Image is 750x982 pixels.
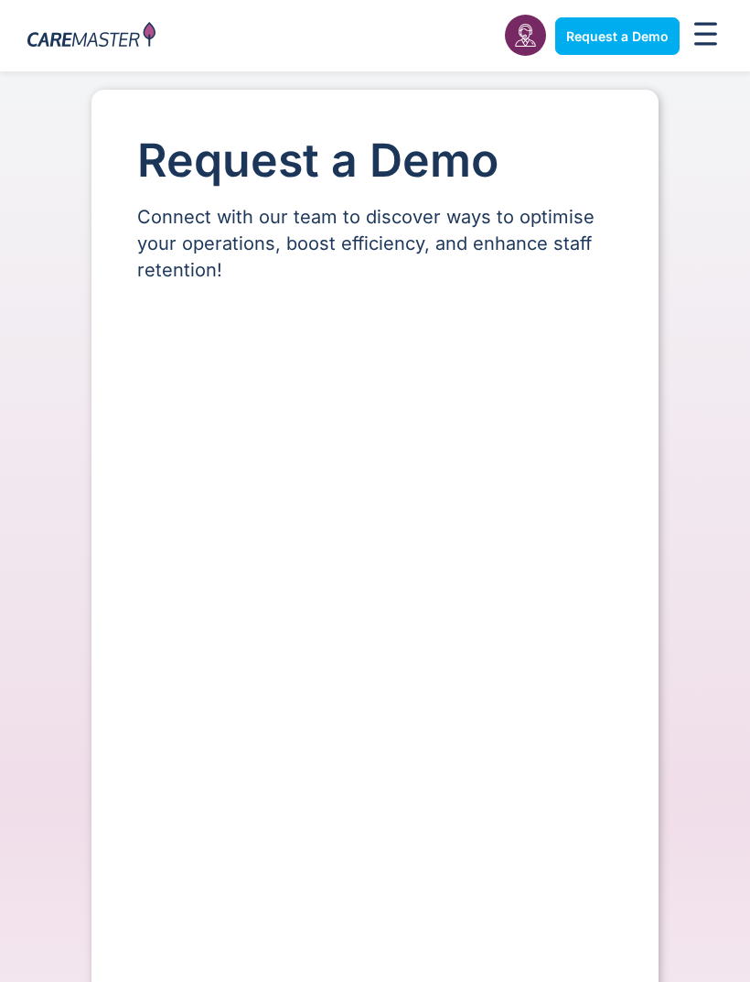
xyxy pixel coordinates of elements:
span: Request a Demo [566,28,669,44]
a: Request a Demo [555,17,680,55]
p: Connect with our team to discover ways to optimise your operations, boost efficiency, and enhance... [137,204,613,284]
div: Menu Toggle [689,16,723,56]
img: CareMaster Logo [27,22,155,50]
h1: Request a Demo [137,135,613,186]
